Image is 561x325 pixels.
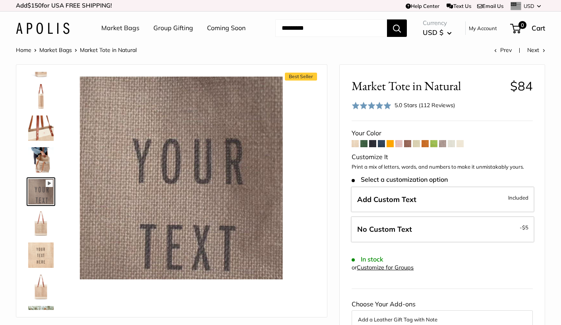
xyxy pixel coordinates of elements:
[352,163,533,171] p: Print a mix of letters, words, and numbers to make it unmistakably yours.
[27,114,55,142] a: description_The red cross stitch represents our standard for quality and craftsmanship.
[207,22,246,34] a: Coming Soon
[352,79,504,93] span: Market Tote in Natural
[532,24,545,32] span: Cart
[153,22,193,34] a: Group Gifting
[27,241,55,269] a: description_Custom printed text with eco-friendly ink.
[28,242,54,268] img: description_Custom printed text with eco-friendly ink.
[101,22,139,34] a: Market Bags
[27,82,55,111] a: Market Tote in Natural
[27,209,55,238] a: description_Seal of authenticity printed on the backside of every bag.
[357,195,416,204] span: Add Custom Text
[27,177,55,206] a: Market Tote in Natural
[511,22,545,35] a: 0 Cart
[387,19,407,37] button: Search
[16,45,137,55] nav: Breadcrumb
[395,101,455,110] div: 5.0 Stars (112 Reviews)
[28,211,54,236] img: description_Seal of authenticity printed on the backside of every bag.
[406,3,439,9] a: Help Center
[28,179,54,204] img: Market Tote in Natural
[494,46,512,54] a: Prev
[520,223,528,232] span: -
[275,19,387,37] input: Search...
[28,115,54,141] img: description_The red cross stitch represents our standard for quality and craftsmanship.
[351,216,534,242] label: Leave Blank
[524,3,534,9] span: USD
[527,46,545,54] a: Next
[352,176,447,183] span: Select a customization option
[357,225,412,234] span: No Custom Text
[352,256,383,263] span: In stock
[285,73,317,81] span: Best Seller
[352,151,533,163] div: Customize It
[16,46,31,54] a: Home
[352,127,533,139] div: Your Color
[423,28,443,37] span: USD $
[28,274,54,300] img: description_No need for custom text? Choose this option.
[16,23,70,34] img: Apolis
[27,273,55,301] a: description_No need for custom text? Choose this option.
[6,295,85,319] iframe: Sign Up via Text for Offers
[28,147,54,173] img: description_Inner pocket good for daily drivers.
[447,3,471,9] a: Text Us
[423,26,452,39] button: USD $
[477,3,503,9] a: Email Us
[357,264,414,271] a: Customize for Groups
[80,46,137,54] span: Market Tote in Natural
[39,46,72,54] a: Market Bags
[358,315,526,324] button: Add a Leather Gift Tag with Note
[510,78,533,94] span: $84
[522,224,528,231] span: $5
[352,100,455,111] div: 5.0 Stars (112 Reviews)
[28,84,54,109] img: Market Tote in Natural
[27,2,42,9] span: $150
[518,21,526,29] span: 0
[469,23,497,33] a: My Account
[352,262,414,273] div: or
[508,193,528,202] span: Included
[351,187,534,213] label: Add Custom Text
[423,17,452,29] span: Currency
[27,146,55,174] a: description_Inner pocket good for daily drivers.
